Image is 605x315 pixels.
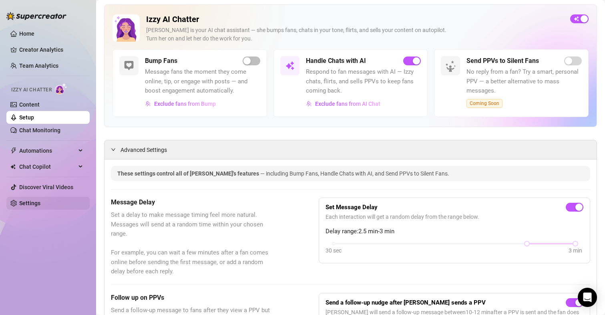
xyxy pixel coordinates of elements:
[326,246,342,255] div: 30 sec
[111,147,116,152] span: expanded
[111,198,279,207] h5: Message Delay
[10,147,17,154] span: thunderbolt
[19,63,58,69] a: Team Analytics
[146,26,564,43] div: [PERSON_NAME] is your AI chat assistant — she bumps fans, chats in your tone, flirts, and sells y...
[315,101,380,107] span: Exclude fans from AI Chat
[121,145,167,154] span: Advanced Settings
[306,67,421,96] span: Respond to fan messages with AI — Izzy chats, flirts, and sells PPVs to keep fans coming back.
[578,288,597,307] div: Open Intercom Messenger
[326,227,583,236] span: Delay range: 2.5 min - 3 min
[306,97,381,110] button: Exclude fans from AI Chat
[113,14,140,42] img: Izzy AI Chatter
[466,56,539,66] h5: Send PPVs to Silent Fans
[19,43,83,56] a: Creator Analytics
[146,14,564,24] h2: Izzy AI Chatter
[466,67,582,96] span: No reply from a fan? Try a smart, personal PPV — a better alternative to mass messages.
[145,101,151,107] img: svg%3e
[326,204,378,211] strong: Set Message Delay
[306,101,312,107] img: svg%3e
[117,170,260,177] span: These settings control all of [PERSON_NAME]'s features
[260,170,449,177] span: — including Bump Fans, Handle Chats with AI, and Send PPVs to Silent Fans.
[326,212,583,221] span: Each interaction will get a random delay from the range below.
[19,127,60,133] a: Chat Monitoring
[145,56,177,66] h5: Bump Fans
[466,99,502,108] span: Coming Soon
[285,61,295,71] img: svg%3e
[6,12,66,20] img: logo-BBDzfeDw.svg
[19,30,34,37] a: Home
[111,210,279,277] span: Set a delay to make message timing feel more natural. Messages will send at a random time within ...
[445,61,458,73] img: silent-fans-ppv-o-N6Mmdf.svg
[19,200,40,206] a: Settings
[154,101,216,107] span: Exclude fans from Bump
[124,61,134,71] img: svg%3e
[19,144,76,157] span: Automations
[569,246,582,255] div: 3 min
[111,293,279,303] h5: Follow up on PPVs
[19,184,73,190] a: Discover Viral Videos
[10,164,16,170] img: Chat Copilot
[19,160,76,173] span: Chat Copilot
[326,299,486,306] strong: Send a follow-up nudge after [PERSON_NAME] sends a PPV
[145,97,216,110] button: Exclude fans from Bump
[11,86,52,94] span: Izzy AI Chatter
[55,83,67,95] img: AI Chatter
[19,101,40,108] a: Content
[145,67,260,96] span: Message fans the moment they come online, tip, or engage with posts — and boost engagement automa...
[19,114,34,121] a: Setup
[111,145,121,154] div: expanded
[306,56,366,66] h5: Handle Chats with AI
